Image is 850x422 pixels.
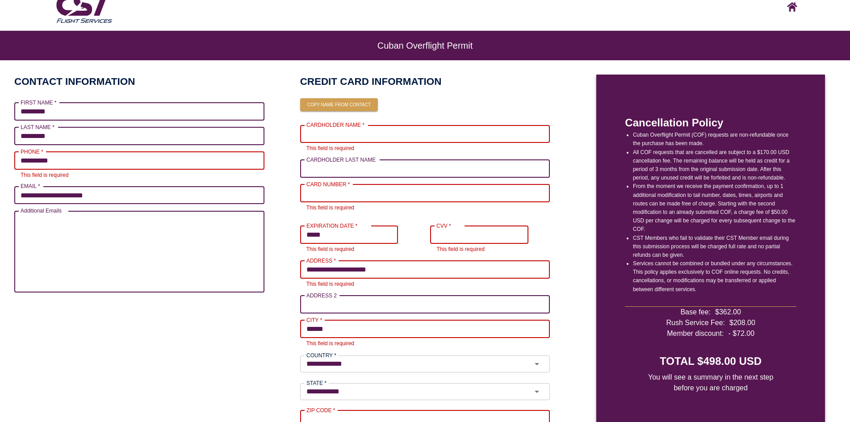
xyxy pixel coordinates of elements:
[680,307,711,318] span: Base fee:
[787,2,797,12] img: CST logo, click here to go home screen
[729,318,755,328] span: $ 208.00
[21,171,258,180] p: This field is required
[21,123,54,131] label: LAST NAME *
[633,131,796,148] li: Cuban Overflight Permit (COF) requests are non-refundable once the purchase has been made.
[306,204,544,213] p: This field is required
[666,318,725,328] span: Rush Service Fee:
[306,156,376,163] label: CARDHOLDER LAST NAME
[436,245,539,254] p: This field is required
[21,207,62,214] label: Additional Emails
[14,75,135,88] h2: CONTACT INFORMATION
[36,45,814,46] h6: Cuban Overflight Permit
[667,328,724,339] span: Member discount:
[306,379,327,387] label: STATE *
[300,98,378,112] button: Copy name from contact
[642,372,779,393] span: You will see a summary in the next step before you are charged
[436,222,451,230] label: CVV *
[306,144,544,153] p: This field is required
[21,99,56,106] label: FIRST NAME *
[306,339,544,348] p: This field is required
[633,148,796,183] li: All COF requests that are cancelled are subject to a $170.00 USD cancellation fee. The remaining ...
[21,148,43,155] label: PHONE *
[306,222,357,230] label: EXPIRATION DATE *
[715,307,741,318] span: $ 362.00
[633,182,796,234] li: From the moment we receive the payment confirmation, up to 1 additional modification to tail numb...
[306,316,322,324] label: CITY *
[527,385,547,398] button: Open
[306,180,350,188] label: CARD NUMBER *
[300,75,550,88] h2: CREDIT CARD INFORMATION
[21,182,40,190] label: EMAIL *
[633,234,796,260] li: CST Members who fail to validate their CST Member email during this submission process will be ch...
[633,259,796,294] li: Services cannot be combined or bundled under any circumstances. This policy applies exclusively t...
[306,292,337,299] label: ADDRESS 2
[306,280,544,289] p: This field is required
[625,115,796,131] p: Cancellation Policy
[306,406,335,414] label: ZIP CODE *
[306,121,364,129] label: CARDHOLDER NAME *
[527,358,547,370] button: Open
[728,328,754,339] span: - $ 72.00
[306,351,336,359] label: COUNTRY *
[306,245,409,254] p: This field is required
[21,294,258,303] p: Up to X email addresses separated by a comma
[660,354,762,369] h4: TOTAL $498.00 USD
[306,257,336,264] label: ADDRESS *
